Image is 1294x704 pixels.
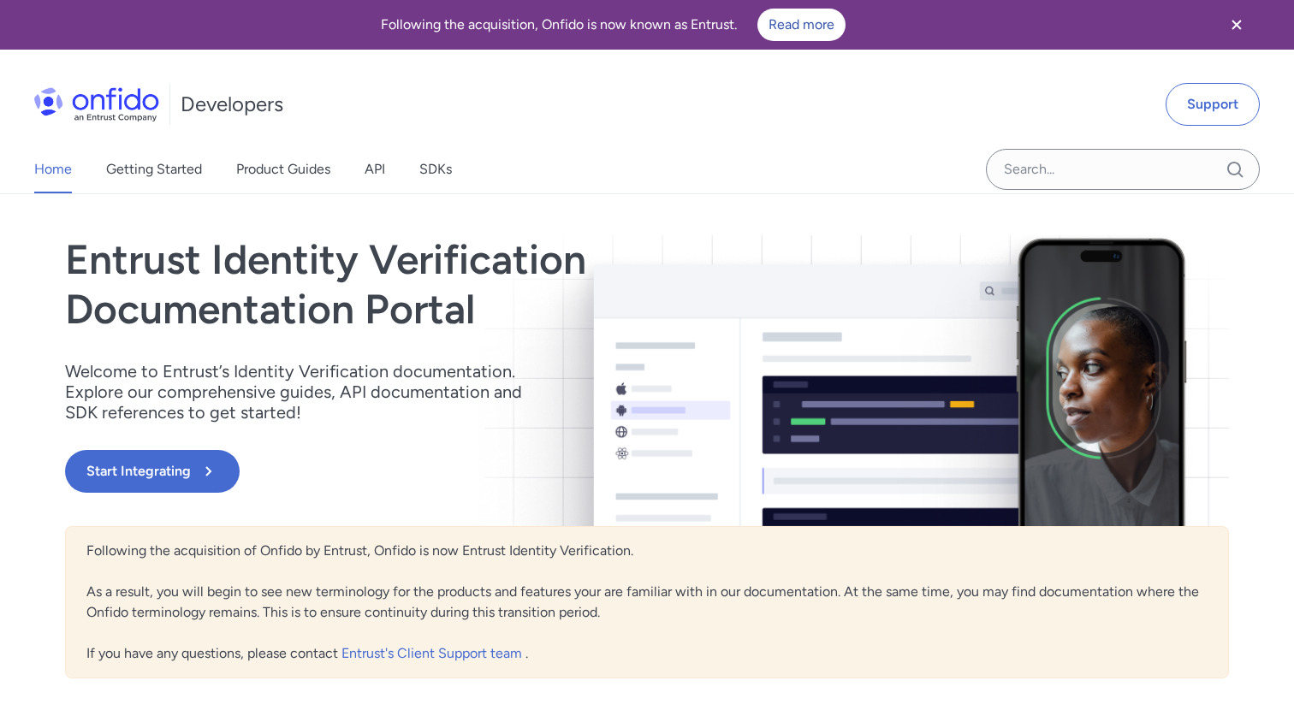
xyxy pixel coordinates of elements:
[65,526,1229,678] div: Following the acquisition of Onfido by Entrust, Onfido is now Entrust Identity Verification. As a...
[1205,3,1268,46] button: Close banner
[757,9,846,41] a: Read more
[341,645,525,661] a: Entrust's Client Support team
[1166,83,1260,126] a: Support
[236,145,330,193] a: Product Guides
[106,145,202,193] a: Getting Started
[65,235,880,334] h1: Entrust Identity Verification Documentation Portal
[181,91,283,118] h1: Developers
[1226,15,1247,35] svg: Close banner
[419,145,452,193] a: SDKs
[21,9,1205,41] div: Following the acquisition, Onfido is now known as Entrust.
[65,361,544,423] p: Welcome to Entrust’s Identity Verification documentation. Explore our comprehensive guides, API d...
[34,145,72,193] a: Home
[986,149,1260,190] input: Onfido search input field
[34,87,159,121] img: Onfido Logo
[365,145,385,193] a: API
[65,450,240,493] button: Start Integrating
[65,450,880,493] a: Start Integrating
